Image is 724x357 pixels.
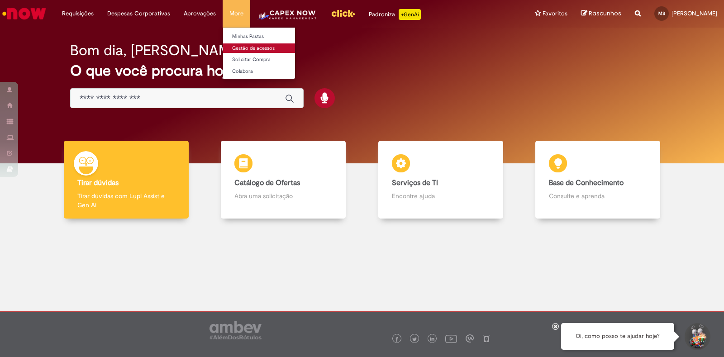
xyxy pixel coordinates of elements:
span: Despesas Corporativas [107,9,170,18]
a: Rascunhos [581,10,621,18]
img: click_logo_yellow_360x200.png [331,6,355,20]
p: Abra uma solicitação [234,191,332,200]
img: logo_footer_facebook.png [395,337,399,342]
b: Tirar dúvidas [77,178,119,187]
b: Catálogo de Ofertas [234,178,300,187]
a: Minhas Pastas [223,32,323,42]
a: Tirar dúvidas Tirar dúvidas com Lupi Assist e Gen Ai [48,141,205,219]
a: Serviços de TI Encontre ajuda [362,141,519,219]
a: Solicitar Compra [223,55,323,65]
span: Aprovações [184,9,216,18]
img: logo_footer_linkedin.png [430,337,434,342]
a: Base de Conhecimento Consulte e aprenda [519,141,677,219]
img: ServiceNow [1,5,48,23]
img: logo_footer_workplace.png [466,334,474,343]
span: Rascunhos [589,9,621,18]
div: Oi, como posso te ajudar hoje? [561,323,674,350]
span: MS [658,10,665,16]
img: logo_footer_youtube.png [445,333,457,344]
p: +GenAi [399,9,421,20]
ul: More [223,27,295,79]
button: Iniciar Conversa de Suporte [683,323,710,350]
span: Favoritos [543,9,567,18]
span: Requisições [62,9,94,18]
p: Consulte e aprenda [549,191,647,200]
h2: Bom dia, [PERSON_NAME] [70,43,243,58]
img: logo_footer_ambev_rotulo_gray.png [210,321,262,339]
span: More [229,9,243,18]
img: logo_footer_twitter.png [412,337,417,342]
a: Catálogo de Ofertas Abra uma solicitação [205,141,362,219]
a: Colabora [223,67,323,76]
a: Gestão de acessos [223,43,323,53]
p: Tirar dúvidas com Lupi Assist e Gen Ai [77,191,175,209]
b: Serviços de TI [392,178,438,187]
b: Base de Conhecimento [549,178,624,187]
p: Encontre ajuda [392,191,490,200]
img: logo_footer_naosei.png [482,334,491,343]
h2: O que você procura hoje? [70,63,654,79]
div: Padroniza [369,9,421,20]
img: CapexLogo5.png [257,9,317,27]
span: [PERSON_NAME] [672,10,717,17]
